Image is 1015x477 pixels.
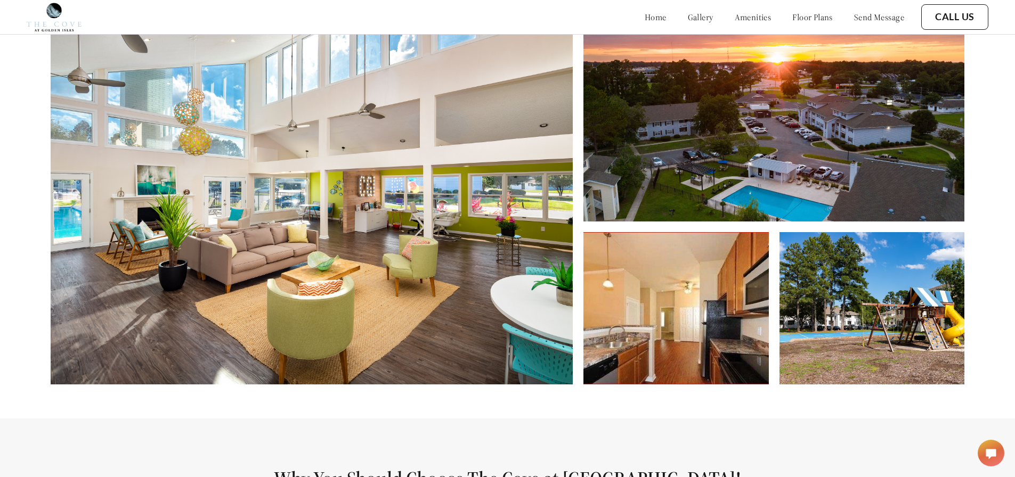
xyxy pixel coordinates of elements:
[27,3,82,31] img: cove_at_golden_isles_logo.png
[688,12,713,22] a: gallery
[854,12,904,22] a: send message
[779,232,964,384] img: Kids Playground and Recreation Area
[583,20,964,221] img: Building Exterior at Sunset
[735,12,772,22] a: amenities
[792,12,833,22] a: floor plans
[645,12,667,22] a: home
[51,20,573,384] img: clubhouse
[935,11,975,23] a: Call Us
[921,4,988,30] button: Call Us
[583,232,768,384] img: Kitchen with High Ceilings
